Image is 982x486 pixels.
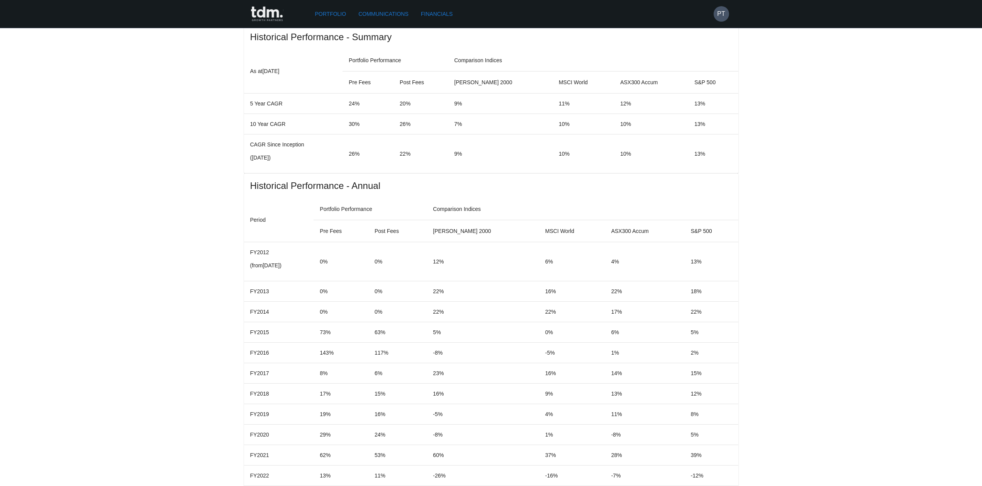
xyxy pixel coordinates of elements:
td: -8% [427,425,539,445]
td: 10 Year CAGR [244,114,343,134]
td: 63% [368,322,427,343]
td: 11% [553,93,614,114]
td: -12% [685,466,738,486]
td: 10% [614,134,688,173]
td: 13% [688,93,738,114]
th: S&P 500 [685,220,738,242]
td: 22% [605,281,685,302]
th: S&P 500 [688,71,738,93]
td: -8% [427,343,539,363]
td: 22% [393,134,448,173]
td: 5% [427,322,539,343]
td: 62% [314,445,368,466]
td: 10% [553,134,614,173]
td: 53% [368,445,427,466]
td: 0% [314,302,368,322]
th: Comparison Indices [448,49,738,71]
td: 6% [605,322,685,343]
td: FY2020 [244,425,314,445]
td: -7% [605,466,685,486]
td: 12% [614,93,688,114]
th: Comparison Indices [427,198,738,220]
td: 0% [368,281,427,302]
td: FY2018 [244,384,314,404]
td: FY2016 [244,343,314,363]
td: 12% [685,384,738,404]
td: 8% [685,404,738,425]
th: Pre Fees [314,220,368,242]
td: 16% [539,281,605,302]
td: 0% [368,242,427,281]
td: 13% [688,134,738,173]
td: 0% [368,302,427,322]
td: 15% [368,384,427,404]
td: 26% [393,114,448,134]
td: 16% [427,384,539,404]
td: 143% [314,343,368,363]
th: [PERSON_NAME] 2000 [448,71,553,93]
td: 9% [539,384,605,404]
td: -26% [427,466,539,486]
td: 7% [448,114,553,134]
td: 22% [685,302,738,322]
th: Period [244,198,314,242]
td: FY2015 [244,322,314,343]
td: 23% [427,363,539,384]
td: 19% [314,404,368,425]
th: Portfolio Performance [343,49,448,71]
td: 5% [685,322,738,343]
td: 16% [539,363,605,384]
th: MSCI World [553,71,614,93]
td: 13% [605,384,685,404]
th: ASX300 Accum [614,71,688,93]
td: -5% [427,404,539,425]
td: FY2017 [244,363,314,384]
td: 4% [605,242,685,281]
td: 14% [605,363,685,384]
td: FY2014 [244,302,314,322]
th: Post Fees [368,220,427,242]
td: 10% [553,114,614,134]
td: 73% [314,322,368,343]
a: Financials [418,7,456,21]
td: 20% [393,93,448,114]
td: -5% [539,343,605,363]
th: Portfolio Performance [314,198,427,220]
td: 4% [539,404,605,425]
td: 6% [539,242,605,281]
td: 28% [605,445,685,466]
td: 13% [685,242,738,281]
th: MSCI World [539,220,605,242]
td: 1% [539,425,605,445]
th: ASX300 Accum [605,220,685,242]
td: 17% [605,302,685,322]
td: 5% [685,425,738,445]
td: 37% [539,445,605,466]
td: 11% [605,404,685,425]
td: FY2012 [244,242,314,281]
td: 9% [448,93,553,114]
td: 117% [368,343,427,363]
td: 29% [314,425,368,445]
td: 5 Year CAGR [244,93,343,114]
td: 17% [314,384,368,404]
td: 8% [314,363,368,384]
td: FY2021 [244,445,314,466]
td: 9% [448,134,553,173]
td: 15% [685,363,738,384]
span: Historical Performance - Summary [250,31,732,43]
p: ( [DATE] ) [250,154,337,161]
td: FY2022 [244,466,314,486]
td: 12% [427,242,539,281]
td: -8% [605,425,685,445]
td: 22% [427,302,539,322]
td: 0% [314,281,368,302]
td: 24% [343,93,393,114]
td: CAGR Since Inception [244,134,343,173]
td: 0% [314,242,368,281]
td: 30% [343,114,393,134]
th: Pre Fees [343,71,393,93]
td: 16% [368,404,427,425]
a: Portfolio [312,7,349,21]
td: 39% [685,445,738,466]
